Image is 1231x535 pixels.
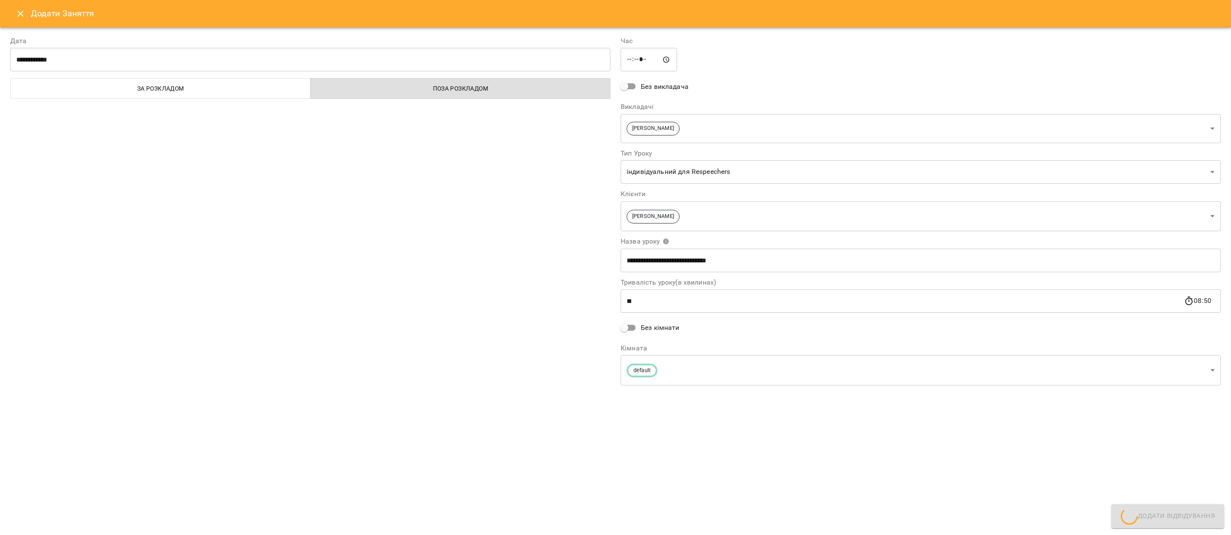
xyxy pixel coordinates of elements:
[621,201,1221,231] div: [PERSON_NAME]
[310,78,611,99] button: Поза розкладом
[621,238,669,245] span: Назва уроку
[621,38,1221,44] label: Час
[31,7,1221,20] h6: Додати Заняття
[621,160,1221,184] div: індивідуальний для Respeechers
[10,3,31,24] button: Close
[641,323,680,333] span: Без кімнати
[621,191,1221,197] label: Клієнти
[621,114,1221,143] div: [PERSON_NAME]
[627,212,679,220] span: [PERSON_NAME]
[10,78,311,99] button: За розкладом
[16,83,306,94] span: За розкладом
[621,103,1221,110] label: Викладачі
[621,279,1221,286] label: Тривалість уроку(в хвилинах)
[10,38,610,44] label: Дата
[628,367,656,375] span: default
[663,238,669,245] svg: Вкажіть назву уроку або виберіть клієнтів
[621,355,1221,385] div: default
[621,345,1221,352] label: Кімната
[627,124,679,132] span: [PERSON_NAME]
[621,150,1221,157] label: Тип Уроку
[316,83,606,94] span: Поза розкладом
[641,82,689,92] span: Без викладача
